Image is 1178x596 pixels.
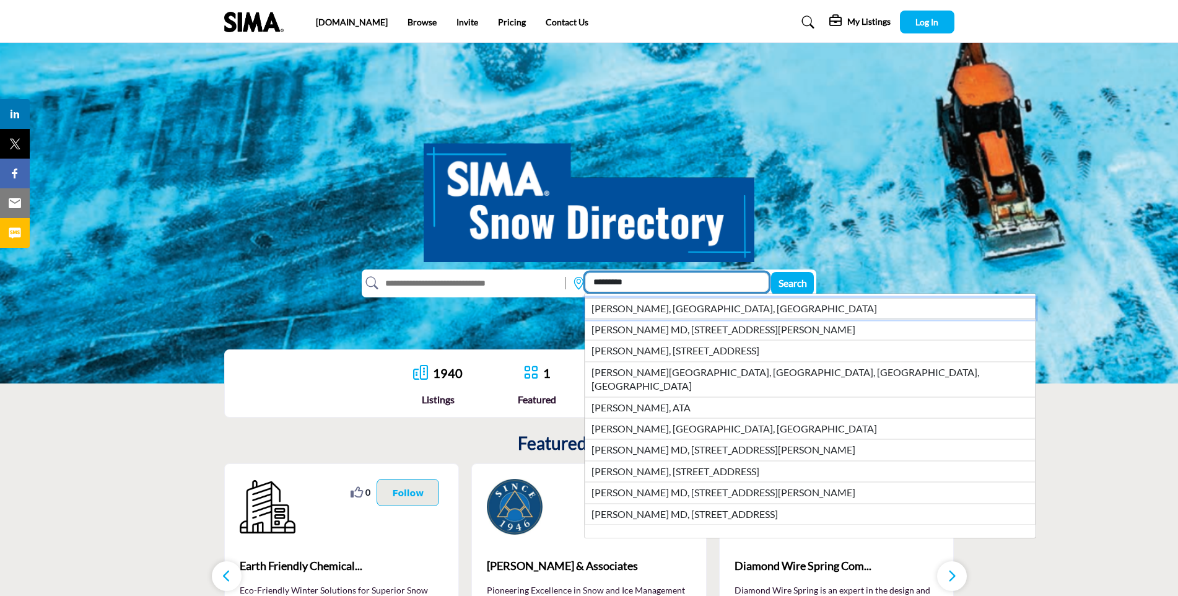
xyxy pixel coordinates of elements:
a: [PERSON_NAME] & Associates [487,550,691,583]
a: Contact Us [546,17,588,27]
img: Site Logo [224,12,290,32]
button: Search [771,272,814,295]
a: Go to Featured [523,365,538,382]
div: My Listings [829,15,891,30]
li: [PERSON_NAME] MD, [STREET_ADDRESS][PERSON_NAME] [585,439,1036,460]
img: Rectangle%203585.svg [562,274,569,292]
a: Earth Friendly Chemical... [240,550,444,583]
a: 1 [543,366,551,380]
h5: My Listings [847,16,891,27]
a: Search [790,12,822,32]
img: Ansay & Associates [487,479,543,535]
button: Log In [900,11,954,33]
a: Diamond Wire Spring Com... [735,550,939,583]
a: 1940 [433,366,463,380]
div: Listings [413,392,463,407]
b: Ansay & Associates [487,550,691,583]
li: [PERSON_NAME] MD, [STREET_ADDRESS][PERSON_NAME] [585,319,1036,340]
b: Earth Friendly Chemicals Inc. [240,550,444,583]
button: Follow [377,479,439,506]
span: Log In [915,17,938,27]
li: [PERSON_NAME], [STREET_ADDRESS] [585,340,1036,361]
span: Diamond Wire Spring Com... [735,558,939,574]
img: SIMA Snow Directory [424,129,754,262]
li: [PERSON_NAME], [STREET_ADDRESS] [585,461,1036,482]
span: [PERSON_NAME] & Associates [487,558,691,574]
a: [DOMAIN_NAME] [316,17,388,27]
li: [PERSON_NAME][GEOGRAPHIC_DATA], [GEOGRAPHIC_DATA], [GEOGRAPHIC_DATA], [GEOGRAPHIC_DATA] [585,362,1036,397]
li: [PERSON_NAME], ATA [585,397,1036,418]
li: [PERSON_NAME], [GEOGRAPHIC_DATA], [GEOGRAPHIC_DATA] [585,298,1036,319]
li: [PERSON_NAME], [GEOGRAPHIC_DATA], [GEOGRAPHIC_DATA] [585,418,1036,439]
div: Featured [518,392,556,407]
span: 0 [365,486,370,499]
span: Search [779,277,807,289]
a: Browse [408,17,437,27]
li: [PERSON_NAME] MD, [STREET_ADDRESS][PERSON_NAME] [585,482,1036,503]
b: Diamond Wire Spring Company [735,550,939,583]
p: Follow [392,486,424,499]
h2: Featured Suppliers [518,433,660,454]
a: Pricing [498,17,526,27]
span: Earth Friendly Chemical... [240,558,444,574]
a: Invite [456,17,478,27]
li: [PERSON_NAME] MD, [STREET_ADDRESS] [585,504,1036,525]
img: Earth Friendly Chemicals Inc. [240,479,295,535]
